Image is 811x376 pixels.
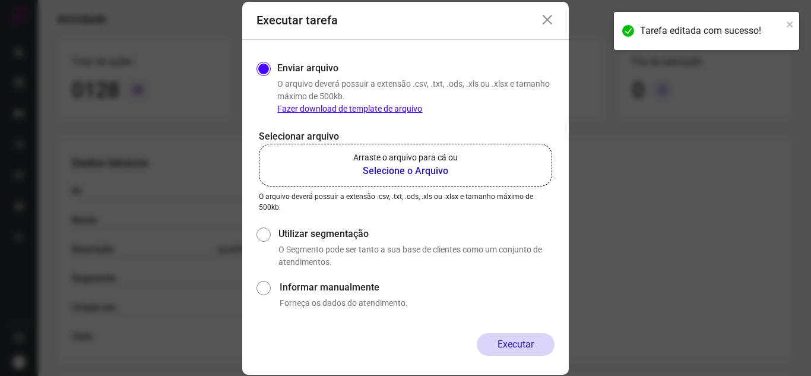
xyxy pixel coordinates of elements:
[256,13,338,27] h3: Executar tarefa
[278,244,555,268] p: O Segmento pode ser tanto a sua base de clientes como um conjunto de atendimentos.
[280,297,555,309] p: Forneça os dados do atendimento.
[259,129,552,144] p: Selecionar arquivo
[259,191,552,213] p: O arquivo deverá possuir a extensão .csv, .txt, .ods, .xls ou .xlsx e tamanho máximo de 500kb.
[353,164,458,178] b: Selecione o Arquivo
[786,17,794,31] button: close
[280,280,555,295] label: Informar manualmente
[353,151,458,164] p: Arraste o arquivo para cá ou
[278,227,555,241] label: Utilizar segmentação
[277,104,422,113] a: Fazer download de template de arquivo
[477,333,555,356] button: Executar
[640,24,783,38] div: Tarefa editada com sucesso!
[277,78,555,115] p: O arquivo deverá possuir a extensão .csv, .txt, .ods, .xls ou .xlsx e tamanho máximo de 500kb.
[277,61,338,75] label: Enviar arquivo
